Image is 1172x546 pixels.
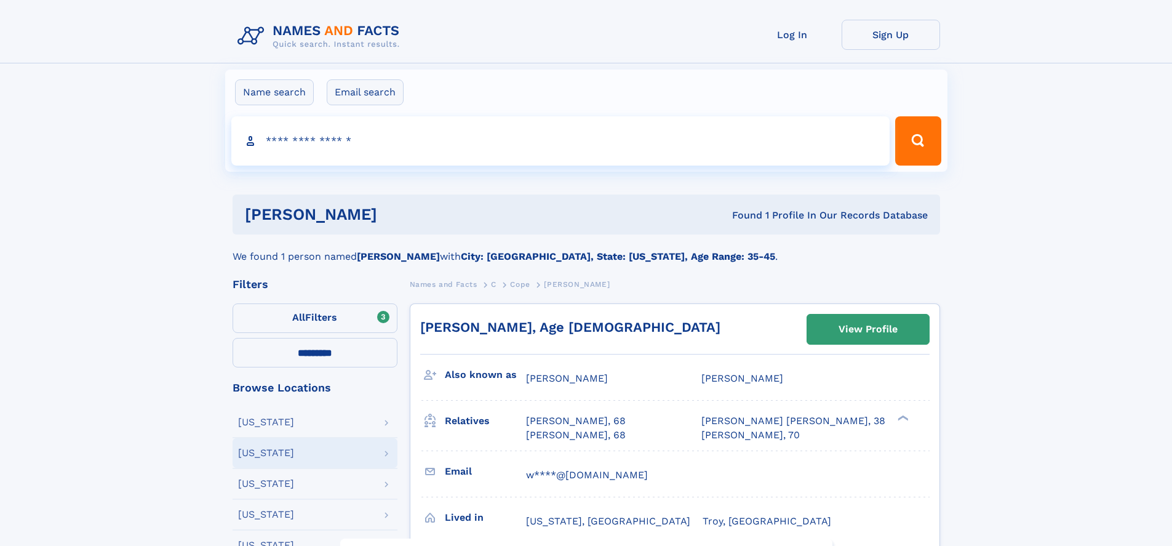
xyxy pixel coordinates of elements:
span: [PERSON_NAME] [544,280,610,289]
label: Filters [233,303,397,333]
label: Name search [235,79,314,105]
button: Search Button [895,116,941,166]
div: [US_STATE] [238,479,294,489]
span: [PERSON_NAME] [526,372,608,384]
div: Found 1 Profile In Our Records Database [554,209,928,222]
b: City: [GEOGRAPHIC_DATA], State: [US_STATE], Age Range: 35-45 [461,251,775,262]
div: We found 1 person named with . [233,235,940,264]
span: C [491,280,496,289]
div: View Profile [839,315,898,343]
h1: [PERSON_NAME] [245,207,555,222]
div: [US_STATE] [238,510,294,520]
div: ❯ [895,414,909,422]
div: [US_STATE] [238,417,294,427]
img: Logo Names and Facts [233,20,410,53]
a: Log In [743,20,842,50]
h3: Lived in [445,507,526,528]
a: [PERSON_NAME], 68 [526,428,626,442]
span: [US_STATE], [GEOGRAPHIC_DATA] [526,515,690,527]
span: All [292,311,305,323]
a: Sign Up [842,20,940,50]
a: Cope [510,276,530,292]
a: Names and Facts [410,276,477,292]
a: [PERSON_NAME] [PERSON_NAME], 38 [701,414,885,428]
div: [US_STATE] [238,448,294,458]
a: C [491,276,496,292]
a: [PERSON_NAME], 70 [701,428,800,442]
a: View Profile [807,315,929,344]
input: search input [231,116,890,166]
b: [PERSON_NAME] [357,251,440,262]
h3: Relatives [445,411,526,432]
h3: Email [445,461,526,482]
span: Cope [510,280,530,289]
div: Filters [233,279,397,290]
a: [PERSON_NAME], 68 [526,414,626,428]
label: Email search [327,79,404,105]
a: [PERSON_NAME], Age [DEMOGRAPHIC_DATA] [420,319,720,335]
h3: Also known as [445,364,526,385]
span: Troy, [GEOGRAPHIC_DATA] [703,515,831,527]
div: Browse Locations [233,382,397,393]
span: [PERSON_NAME] [701,372,783,384]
